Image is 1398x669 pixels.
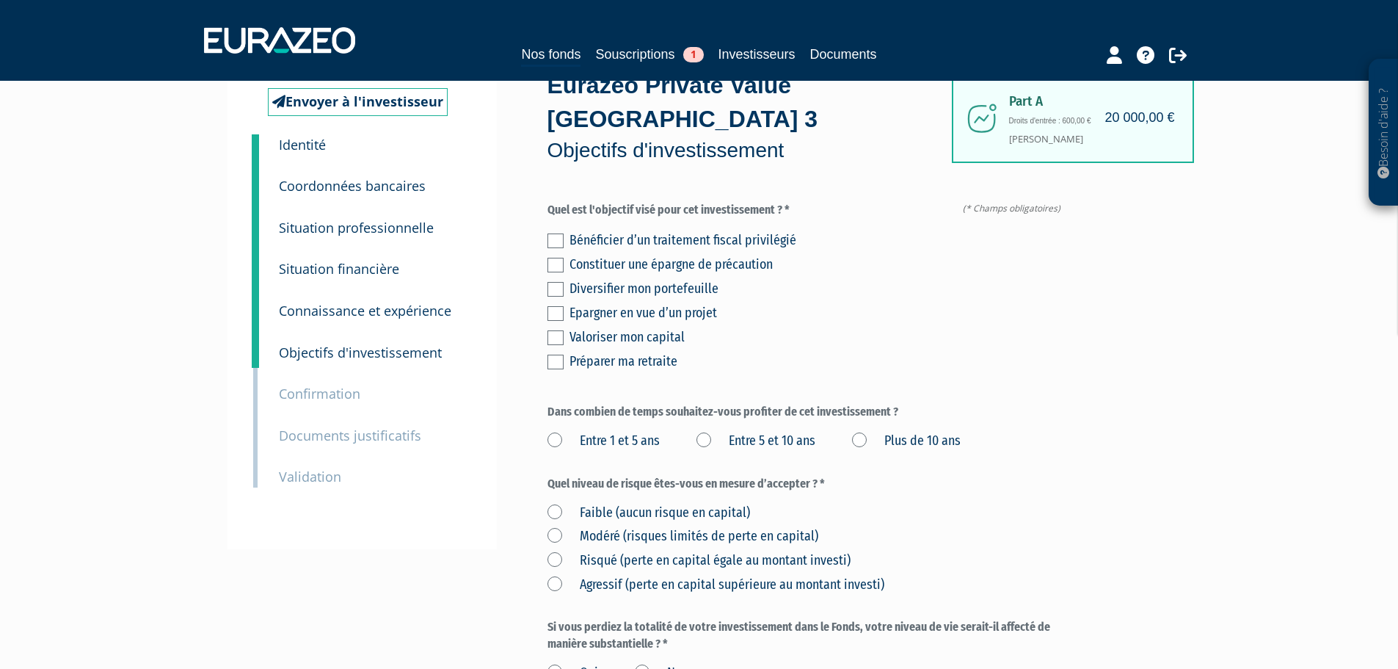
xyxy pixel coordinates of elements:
[1375,67,1392,199] p: Besoin d'aide ?
[547,619,1067,653] label: Si vous perdiez la totalité de votre investissement dans le Fonds, votre niveau de vie serait-il ...
[810,44,877,65] a: Documents
[569,254,1067,275] div: Constituer une épargne de précaution
[252,239,259,284] a: 4
[279,344,442,361] small: Objectifs d'investissement
[547,576,884,595] label: Agressif (perte en capital supérieure au montant investi)
[279,219,434,236] small: Situation professionnelle
[696,432,815,451] label: Entre 5 et 10 ans
[252,156,259,201] a: 2
[547,136,951,165] p: Objectifs d'investissement
[569,230,1067,250] div: Bénéficier d’un traitement fiscal privilégié
[952,73,1194,163] div: [PERSON_NAME]
[279,302,451,319] small: Connaissance et expérience
[521,44,580,67] a: Nos fonds
[569,303,1067,323] div: Epargner en vue d’un projet
[683,47,704,62] span: 1
[252,281,259,326] a: 5
[279,468,341,485] small: Validation
[595,44,703,65] a: Souscriptions1
[547,527,818,546] label: Modéré (risques limités de perte en capital)
[1104,111,1174,126] h4: 20 000,00 €
[547,404,1067,421] label: Dans combien de temps souhaitez-vous profiter de cet investissement ?
[852,432,961,451] label: Plus de 10 ans
[268,88,448,116] a: Envoyer à l'investisseur
[279,177,426,195] small: Coordonnées bancaires
[1009,117,1171,125] h6: Droits d'entrée : 600,00 €
[252,322,259,368] a: 6
[547,202,1067,219] label: Quel est l'objectif visé pour cet investissement ? *
[547,69,951,165] div: Eurazeo Private Value [GEOGRAPHIC_DATA] 3
[547,432,660,451] label: Entre 1 et 5 ans
[252,134,259,164] a: 1
[569,327,1067,347] div: Valoriser mon capital
[718,44,796,65] a: Investisseurs
[547,552,851,571] label: Risqué (perte en capital égale au montant investi)
[569,278,1067,299] div: Diversifier mon portefeuille
[279,136,326,153] small: Identité
[204,27,355,54] img: 1732889491-logotype_eurazeo_blanc_rvb.png
[279,385,360,402] small: Confirmation
[547,504,750,523] label: Faible (aucun risque en capital)
[1009,94,1171,109] span: Part A
[279,260,399,278] small: Situation financière
[279,427,421,444] small: Documents justificatifs
[252,198,259,243] a: 3
[569,351,1067,372] div: Préparer ma retraite
[547,476,1067,493] label: Quel niveau de risque êtes-vous en mesure d’accepter ? *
